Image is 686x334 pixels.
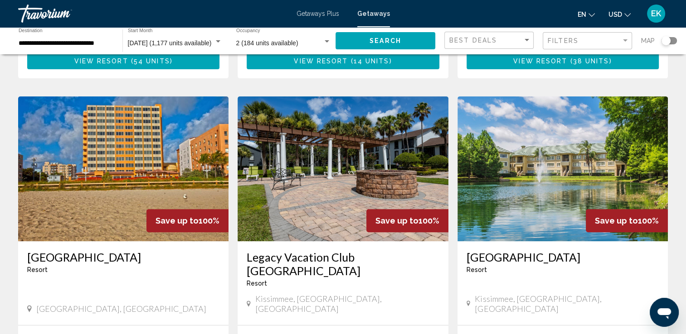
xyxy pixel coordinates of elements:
span: Resort [467,266,487,273]
div: 100% [586,209,668,232]
a: [GEOGRAPHIC_DATA] [27,250,219,264]
button: View Resort(38 units) [467,52,659,69]
a: [GEOGRAPHIC_DATA] [467,250,659,264]
mat-select: Sort by [449,37,531,44]
span: Save up to [156,216,199,225]
img: 2610E01X.jpg [457,96,668,241]
iframe: Button to launch messaging window [650,298,679,327]
span: ( ) [128,57,173,65]
span: 14 units [354,57,389,65]
span: [DATE] (1,177 units available) [128,39,212,47]
span: Resort [27,266,48,273]
span: EK [651,9,661,18]
span: 54 units [134,57,170,65]
span: ( ) [567,57,612,65]
div: 100% [366,209,448,232]
span: Kissimmee, [GEOGRAPHIC_DATA], [GEOGRAPHIC_DATA] [475,294,659,314]
a: Getaways Plus [297,10,339,17]
span: en [578,11,586,18]
button: Change language [578,8,595,21]
span: 38 units [573,57,609,65]
button: Filter [543,32,632,50]
span: Kissimmee, [GEOGRAPHIC_DATA], [GEOGRAPHIC_DATA] [255,294,439,314]
a: Travorium [18,5,287,23]
span: View Resort [294,57,348,65]
a: Getaways [357,10,390,17]
span: ( ) [348,57,392,65]
span: Resort [247,280,267,287]
span: Save up to [595,216,638,225]
button: Search [336,32,435,49]
button: User Menu [644,4,668,23]
span: View Resort [513,57,567,65]
button: View Resort(54 units) [27,52,219,69]
span: USD [608,11,622,18]
span: Save up to [375,216,418,225]
img: ii_hbh1.jpg [18,96,229,241]
div: 100% [146,209,229,232]
img: 8614E01X.jpg [238,96,448,241]
button: View Resort(14 units) [247,52,439,69]
span: Search [370,38,401,45]
span: [GEOGRAPHIC_DATA], [GEOGRAPHIC_DATA] [36,304,206,314]
span: Filters [548,37,579,44]
span: 2 (184 units available) [236,39,298,47]
span: View Resort [74,57,128,65]
button: Change currency [608,8,631,21]
span: Best Deals [449,37,497,44]
a: Legacy Vacation Club [GEOGRAPHIC_DATA] [247,250,439,277]
span: Map [641,34,655,47]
